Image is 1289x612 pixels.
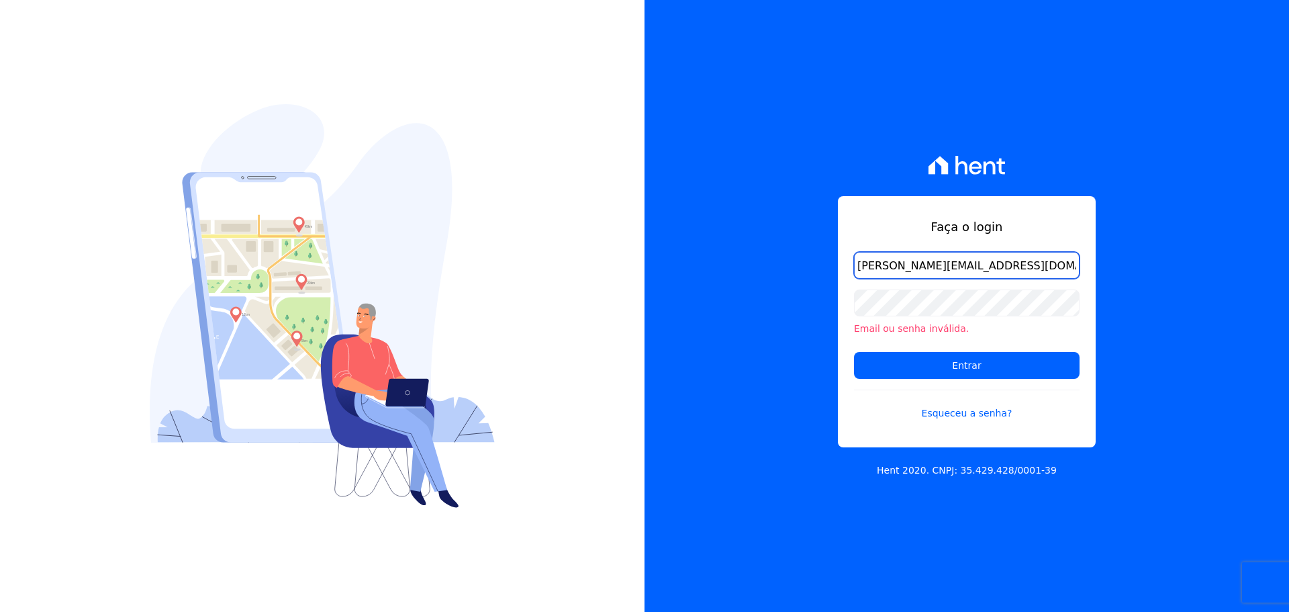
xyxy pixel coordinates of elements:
[854,322,1080,336] li: Email ou senha inválida.
[854,352,1080,379] input: Entrar
[150,104,495,508] img: Login
[854,218,1080,236] h1: Faça o login
[877,464,1057,478] p: Hent 2020. CNPJ: 35.429.428/0001-39
[854,252,1080,279] input: Email
[854,390,1080,421] a: Esqueceu a senha?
